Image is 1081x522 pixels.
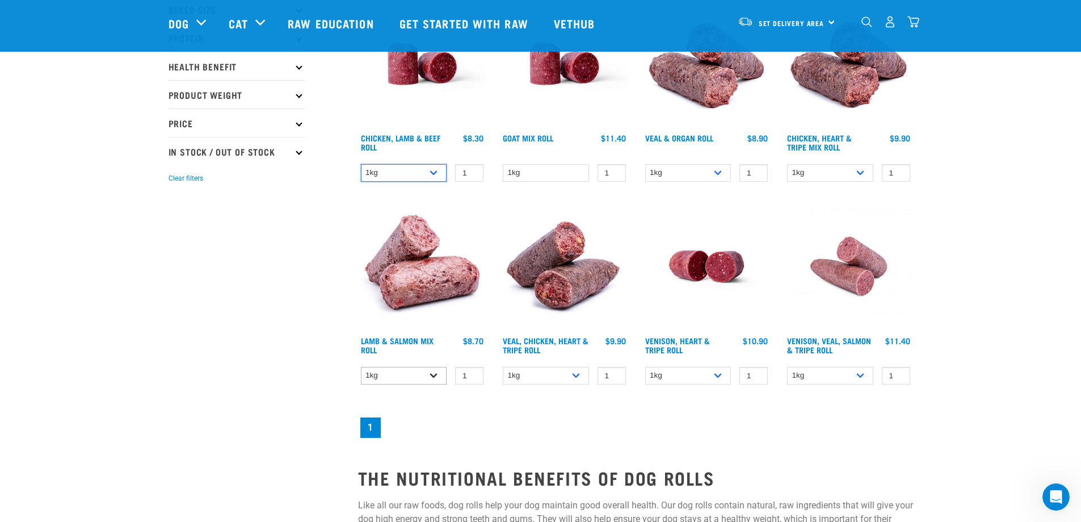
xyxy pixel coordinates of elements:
[503,136,553,140] a: Goat Mix Roll
[645,136,713,140] a: Veal & Organ Roll
[642,202,771,331] img: Raw Essentials Venison Heart & Tripe Hypoallergenic Raw Pet Food Bulk Roll Unwrapped
[601,133,626,143] div: $11.40
[784,202,913,331] img: Venison Veal Salmon Tripe 1651
[739,367,768,385] input: 1
[738,16,753,27] img: van-moving.png
[542,1,609,46] a: Vethub
[907,16,919,28] img: home-icon@2x.png
[503,339,588,352] a: Veal, Chicken, Heart & Tripe Roll
[169,137,305,165] p: In Stock / Out Of Stock
[361,136,440,149] a: Chicken, Lamb & Beef Roll
[169,80,305,108] p: Product Weight
[455,164,483,182] input: 1
[463,336,483,345] div: $8.70
[169,173,203,183] button: Clear filters
[884,16,896,28] img: user.png
[455,367,483,385] input: 1
[861,16,872,27] img: home-icon-1@2x.png
[388,1,542,46] a: Get started with Raw
[787,339,871,352] a: Venison, Veal, Salmon & Tripe Roll
[358,415,913,440] nav: pagination
[276,1,388,46] a: Raw Education
[463,133,483,143] div: $8.30
[169,52,305,80] p: Health Benefit
[169,15,189,32] a: Dog
[1042,483,1070,511] iframe: Intercom live chat
[598,367,626,385] input: 1
[361,339,434,352] a: Lamb & Salmon Mix Roll
[500,202,629,331] img: 1263 Chicken Organ Roll 02
[882,367,910,385] input: 1
[169,108,305,137] p: Price
[882,164,910,182] input: 1
[743,336,768,345] div: $10.90
[358,467,913,488] h2: The Nutritional Benefits of Dog Rolls
[645,339,710,352] a: Venison, Heart & Tripe Roll
[358,202,487,331] img: 1261 Lamb Salmon Roll 01
[885,336,910,345] div: $11.40
[360,417,381,438] a: Page 1
[598,164,626,182] input: 1
[229,15,248,32] a: Cat
[890,133,910,143] div: $9.90
[747,133,768,143] div: $8.90
[605,336,626,345] div: $9.90
[759,21,825,25] span: Set Delivery Area
[739,164,768,182] input: 1
[787,136,852,149] a: Chicken, Heart & Tripe Mix Roll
